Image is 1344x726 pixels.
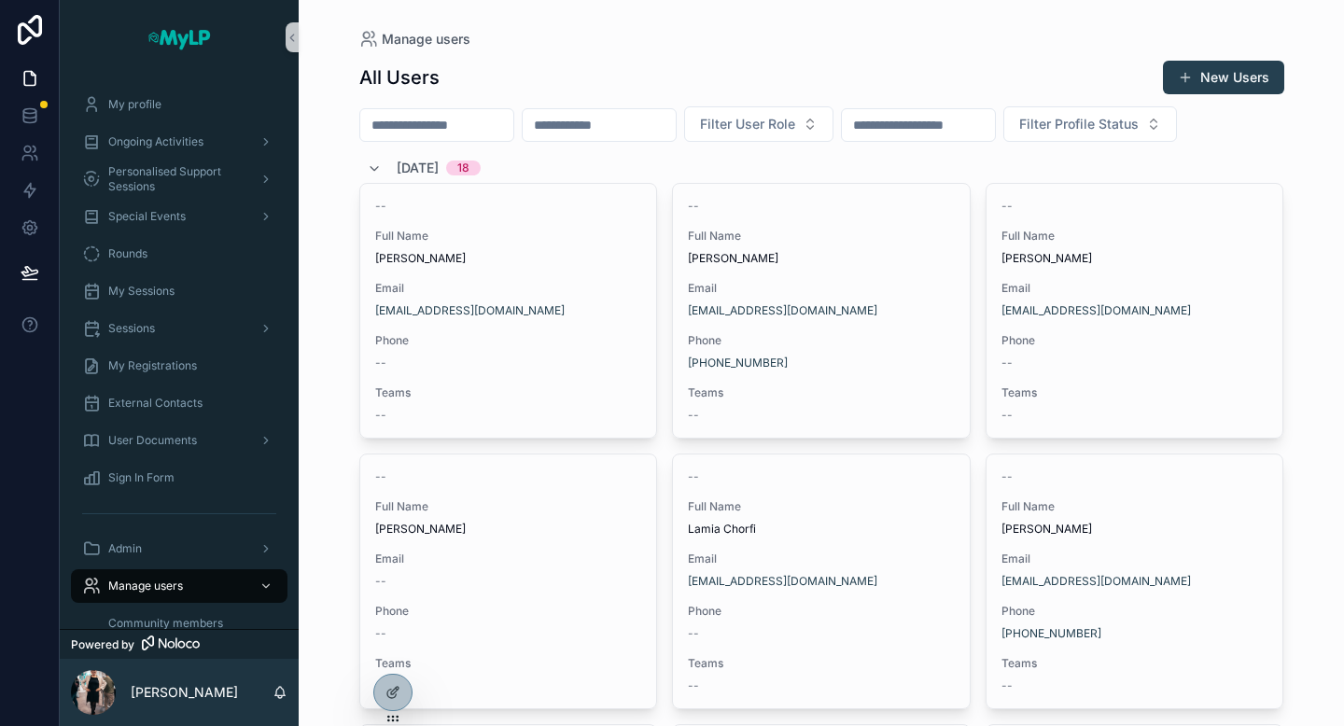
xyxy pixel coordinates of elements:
[375,604,642,619] span: Phone
[688,604,955,619] span: Phone
[108,209,186,224] span: Special Events
[375,551,642,566] span: Email
[71,237,287,271] a: Rounds
[359,30,470,49] a: Manage users
[1001,656,1268,671] span: Teams
[375,522,642,537] span: [PERSON_NAME]
[688,678,699,693] span: --
[1001,356,1013,370] span: --
[108,396,203,411] span: External Contacts
[688,522,955,537] span: Lamia Chorfi
[108,433,197,448] span: User Documents
[131,683,238,702] p: [PERSON_NAME]
[60,629,299,659] a: Powered by
[359,454,658,709] a: --Full Name[PERSON_NAME]Email--Phone--Teams--
[375,408,386,423] span: --
[108,134,203,149] span: Ongoing Activities
[688,469,699,484] span: --
[382,30,470,49] span: Manage users
[457,161,469,175] div: 18
[71,125,287,159] a: Ongoing Activities
[375,251,642,266] span: [PERSON_NAME]
[375,199,386,214] span: --
[1019,115,1139,133] span: Filter Profile Status
[375,656,642,671] span: Teams
[672,454,971,709] a: --Full NameLamia ChorfiEmail[EMAIL_ADDRESS][DOMAIN_NAME]Phone--Teams--
[359,64,440,91] h1: All Users
[1001,678,1013,693] span: --
[375,229,642,244] span: Full Name
[108,541,142,556] span: Admin
[1001,551,1268,566] span: Email
[93,607,287,640] a: Community members
[986,183,1284,439] a: --Full Name[PERSON_NAME]Email[EMAIL_ADDRESS][DOMAIN_NAME]Phone--Teams--
[375,499,642,514] span: Full Name
[71,88,287,121] a: My profile
[71,386,287,420] a: External Contacts
[688,656,955,671] span: Teams
[1001,574,1191,589] a: [EMAIL_ADDRESS][DOMAIN_NAME]
[1001,499,1268,514] span: Full Name
[359,183,658,439] a: --Full Name[PERSON_NAME]Email[EMAIL_ADDRESS][DOMAIN_NAME]Phone--Teams--
[1163,61,1284,94] a: New Users
[1001,385,1268,400] span: Teams
[71,424,287,457] a: User Documents
[1001,626,1101,641] a: [PHONE_NUMBER]
[375,281,642,296] span: Email
[1001,303,1191,318] a: [EMAIL_ADDRESS][DOMAIN_NAME]
[375,469,386,484] span: --
[375,574,386,589] span: --
[688,251,955,266] span: [PERSON_NAME]
[1001,604,1268,619] span: Phone
[147,22,212,52] img: App logo
[108,579,183,593] span: Manage users
[1001,408,1013,423] span: --
[1001,281,1268,296] span: Email
[375,333,642,348] span: Phone
[108,246,147,261] span: Rounds
[108,358,197,373] span: My Registrations
[688,199,699,214] span: --
[688,229,955,244] span: Full Name
[108,284,175,299] span: My Sessions
[688,626,699,641] span: --
[688,356,788,370] a: [PHONE_NUMBER]
[375,356,386,370] span: --
[71,461,287,495] a: Sign In Form
[397,159,439,177] span: [DATE]
[108,470,175,485] span: Sign In Form
[108,616,223,631] span: Community members
[71,637,134,652] span: Powered by
[1001,333,1268,348] span: Phone
[375,385,642,400] span: Teams
[1001,199,1013,214] span: --
[688,385,955,400] span: Teams
[1003,106,1177,142] button: Select Button
[1001,229,1268,244] span: Full Name
[60,75,299,629] div: scrollable content
[688,303,877,318] a: [EMAIL_ADDRESS][DOMAIN_NAME]
[688,574,877,589] a: [EMAIL_ADDRESS][DOMAIN_NAME]
[700,115,795,133] span: Filter User Role
[71,162,287,196] a: Personalised Support Sessions
[71,532,287,565] a: Admin
[688,408,699,423] span: --
[1001,522,1268,537] span: [PERSON_NAME]
[71,312,287,345] a: Sessions
[71,349,287,383] a: My Registrations
[1001,469,1013,484] span: --
[375,303,565,318] a: [EMAIL_ADDRESS][DOMAIN_NAME]
[688,499,955,514] span: Full Name
[1001,251,1268,266] span: [PERSON_NAME]
[375,626,386,641] span: --
[684,106,833,142] button: Select Button
[688,281,955,296] span: Email
[672,183,971,439] a: --Full Name[PERSON_NAME]Email[EMAIL_ADDRESS][DOMAIN_NAME]Phone[PHONE_NUMBER]Teams--
[108,164,245,194] span: Personalised Support Sessions
[688,551,955,566] span: Email
[108,97,161,112] span: My profile
[688,333,955,348] span: Phone
[71,569,287,603] a: Manage users
[986,454,1284,709] a: --Full Name[PERSON_NAME]Email[EMAIL_ADDRESS][DOMAIN_NAME]Phone[PHONE_NUMBER]Teams--
[108,321,155,336] span: Sessions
